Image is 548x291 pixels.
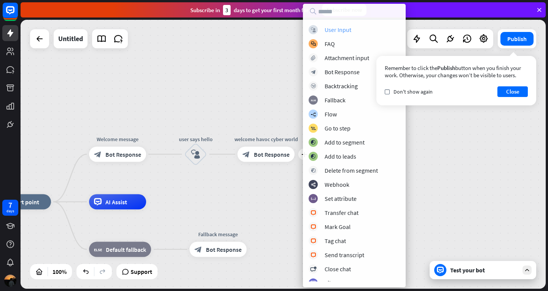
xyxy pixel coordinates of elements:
[191,150,200,159] i: block_user_input
[8,202,12,208] div: 7
[311,70,316,75] i: block_bot_response
[184,231,252,238] div: Fallback message
[94,151,102,158] i: block_bot_response
[194,246,202,253] i: block_bot_response
[311,168,316,173] i: block_delete_from_segment
[223,5,231,15] div: 3
[393,88,433,95] span: Don't show again
[500,32,534,46] button: Publish
[325,181,349,188] div: Webhook
[325,54,369,62] div: Attachment input
[206,246,242,253] span: Bot Response
[385,64,528,79] div: Remember to click the button when you finish your work. Otherwise, your changes won’t be visible ...
[325,195,357,202] div: Set attribute
[173,135,218,143] div: user says hello
[325,279,338,287] div: Filter
[325,265,351,273] div: Close chat
[106,246,146,253] span: Default fallback
[131,266,152,278] span: Support
[311,126,316,131] i: block_goto
[232,135,300,143] div: welcome havoc cyber world
[6,3,29,26] button: Open LiveChat chat widget
[325,138,365,146] div: Add to segment
[311,239,316,243] i: block_livechat
[311,224,316,229] i: block_livechat
[325,124,350,132] div: Go to step
[325,223,350,231] div: Mark Goal
[311,281,316,286] i: filter
[311,210,316,215] i: block_livechat
[11,198,39,206] span: Start point
[325,96,346,104] div: Fallback
[325,167,378,174] div: Delete from segment
[325,251,364,259] div: Send transcript
[310,267,316,272] i: block_close_chat
[83,135,152,143] div: Welcome message
[325,26,351,33] div: User Input
[325,209,358,216] div: Transfer chat
[242,151,250,158] i: block_bot_response
[311,154,316,159] i: block_add_to_segment
[325,237,346,245] div: Tag chat
[311,196,316,201] i: block_set_attribute
[325,82,358,90] div: Backtracking
[301,152,307,157] i: plus
[437,64,455,72] span: Publish
[497,86,528,97] button: Close
[311,112,316,117] i: builder_tree
[6,208,14,214] div: days
[311,140,316,145] i: block_add_to_segment
[105,151,141,158] span: Bot Response
[311,41,316,46] i: block_faq
[190,5,316,15] div: Subscribe in days to get your first month for $1
[94,246,102,253] i: block_fallback
[325,68,360,76] div: Bot Response
[325,153,356,160] div: Add to leads
[311,56,316,60] i: block_attachment
[450,266,519,274] div: Test your bot
[311,98,316,103] i: block_fallback
[325,110,337,118] div: Flow
[50,266,69,278] div: 100%
[2,200,18,216] a: 7 days
[311,27,316,32] i: block_user_input
[311,84,316,89] i: block_backtracking
[105,198,127,206] span: AI Assist
[311,182,316,187] i: webhooks
[311,253,316,258] i: block_livechat
[325,40,335,48] div: FAQ
[58,29,83,48] div: Untitled
[254,151,290,158] span: Bot Response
